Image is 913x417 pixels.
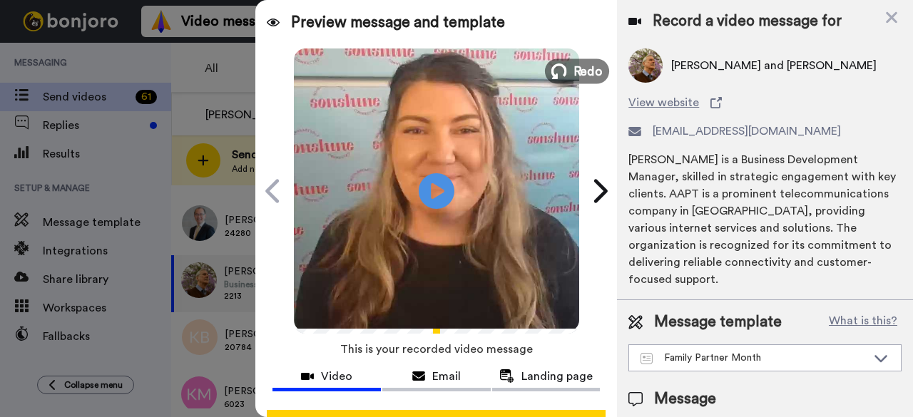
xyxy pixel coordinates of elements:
span: [EMAIL_ADDRESS][DOMAIN_NAME] [653,123,841,140]
span: Landing page [521,368,593,385]
span: Email [432,368,461,385]
div: [PERSON_NAME] is a Business Development Manager, skilled in strategic engagement with key clients... [628,151,902,288]
img: Message-temps.svg [641,353,653,364]
a: View website [628,94,902,111]
span: Message [654,388,716,410]
span: Video [321,368,352,385]
div: Family Partner Month [641,351,867,365]
span: View website [628,94,699,111]
span: Message template [654,312,782,333]
button: What is this? [825,312,902,333]
span: This is your recorded video message [340,334,533,365]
